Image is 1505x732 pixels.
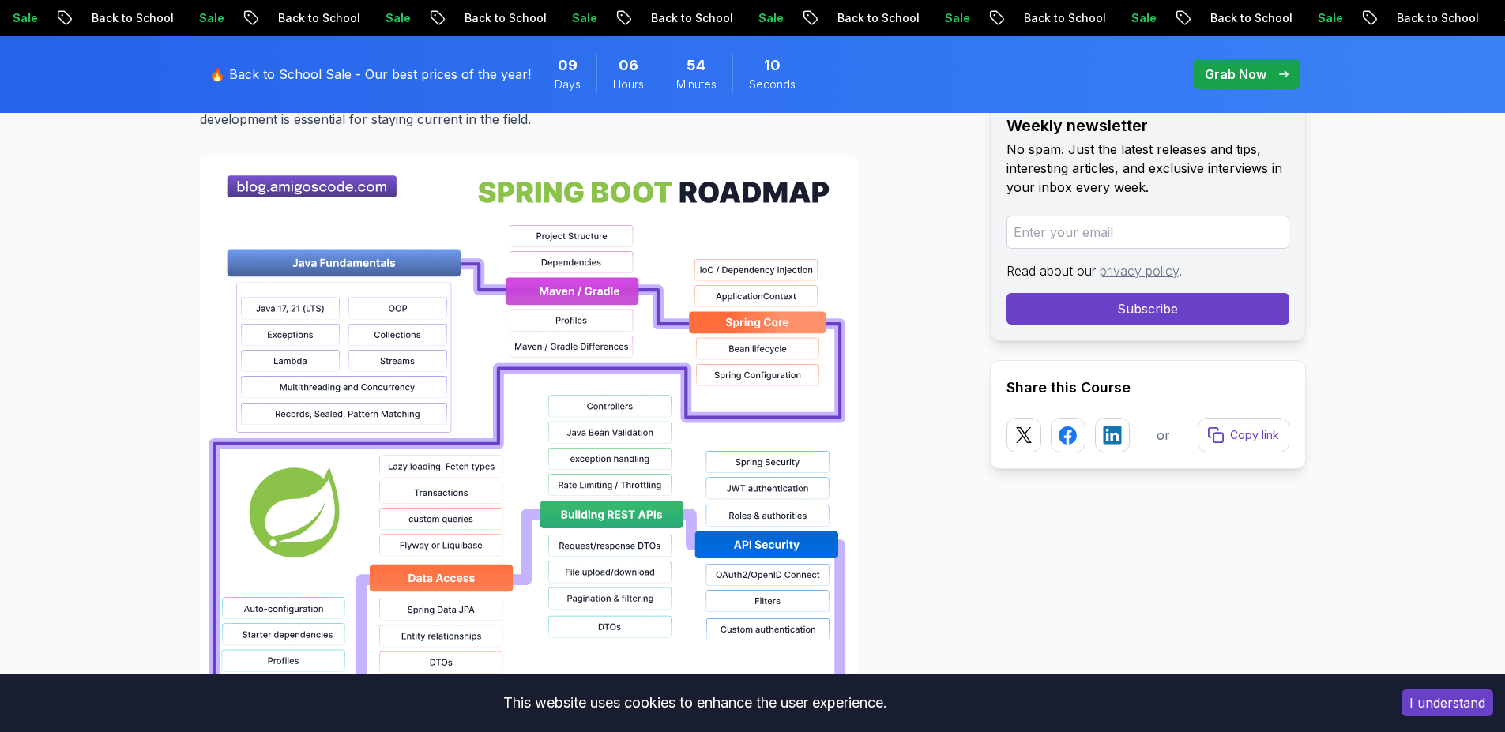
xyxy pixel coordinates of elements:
span: 54 Minutes [687,54,705,77]
span: 6 Hours [619,54,638,77]
p: or [1157,426,1170,445]
p: Sale [1305,10,1356,26]
p: 🔥 Back to School Sale - Our best prices of the year! [209,65,531,84]
button: Copy link [1198,418,1289,452]
div: This website uses cookies to enhance the user experience. [12,685,1378,720]
span: Days [555,77,581,92]
p: Sale [559,10,610,26]
p: Copy link [1230,427,1279,443]
button: Subscribe [1006,293,1289,325]
button: Accept cookies [1402,689,1493,716]
p: Back to School [79,10,186,26]
p: Back to School [1198,10,1305,26]
span: Minutes [676,77,717,92]
p: Back to School [1011,10,1119,26]
span: 9 Days [558,54,578,77]
p: Sale [932,10,983,26]
p: Grab Now [1205,65,1266,84]
p: Back to School [638,10,746,26]
p: Sale [373,10,423,26]
p: Back to School [452,10,559,26]
span: Hours [613,77,644,92]
span: 10 Seconds [764,54,781,77]
h2: Share this Course [1006,377,1289,399]
p: Read about our . [1006,261,1289,280]
a: privacy policy [1100,263,1179,279]
p: Back to School [825,10,932,26]
p: Back to School [265,10,373,26]
p: Sale [186,10,237,26]
p: Sale [1119,10,1169,26]
h2: Weekly newsletter [1006,114,1289,137]
input: Enter your email [1006,216,1289,249]
p: Back to School [1384,10,1492,26]
p: No spam. Just the latest releases and tips, interesting articles, and exclusive interviews in you... [1006,140,1289,197]
span: Seconds [749,77,796,92]
p: Sale [746,10,796,26]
